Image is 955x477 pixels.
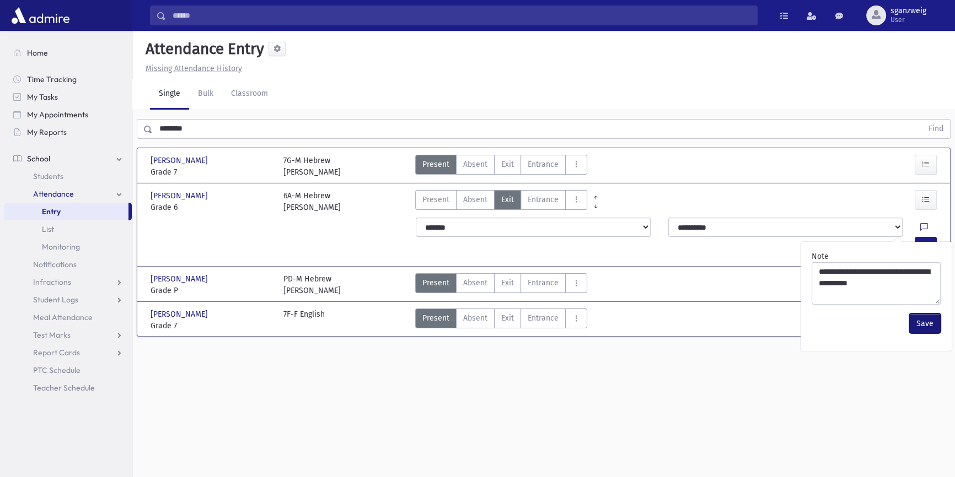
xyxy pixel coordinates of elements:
a: My Reports [4,123,132,141]
span: User [890,15,926,24]
span: Entrance [528,312,559,324]
a: Single [150,79,189,110]
u: Missing Attendance History [146,64,242,73]
input: Search [166,6,757,25]
span: Grade 6 [151,202,272,213]
span: Test Marks [33,330,71,340]
span: PTC Schedule [33,365,81,375]
span: Grade P [151,285,272,296]
label: Note [812,251,829,262]
span: Attendance [33,189,74,199]
span: Entrance [528,277,559,289]
a: Infractions [4,273,132,291]
span: Notifications [33,259,77,269]
a: My Tasks [4,88,132,106]
span: List [42,224,54,234]
span: Present [422,277,449,289]
div: AttTypes [415,155,587,178]
span: [PERSON_NAME] [151,155,210,166]
span: Infractions [33,277,71,287]
span: My Appointments [27,110,88,120]
button: Find [922,120,950,138]
span: Absent [463,277,487,289]
span: sganzweig [890,7,926,15]
a: Meal Attendance [4,308,132,326]
a: Home [4,44,132,62]
a: Classroom [222,79,277,110]
span: Present [422,312,449,324]
span: Students [33,171,63,181]
span: Time Tracking [27,74,77,84]
div: AttTypes [415,308,587,332]
div: 7G-M Hebrew [PERSON_NAME] [283,155,341,178]
h5: Attendance Entry [141,40,264,58]
span: Exit [501,277,514,289]
span: Exit [501,312,514,324]
span: Meal Attendance [33,312,93,322]
span: Monitoring [42,242,80,252]
a: PTC Schedule [4,361,132,379]
div: PD-M Hebrew [PERSON_NAME] [283,273,341,296]
span: Absent [463,194,487,205]
span: [PERSON_NAME] [151,273,210,285]
a: Entry [4,203,128,220]
span: Student Logs [33,295,78,305]
a: Report Cards [4,344,132,361]
div: 7F-F English [283,308,325,332]
div: AttTypes [415,190,587,213]
a: Test Marks [4,326,132,344]
img: AdmirePro [9,4,72,26]
span: Present [422,194,449,205]
span: Exit [501,159,514,170]
a: Student Logs [4,291,132,308]
span: School [27,154,50,164]
a: Teacher Schedule [4,379,132,397]
a: School [4,150,132,167]
span: Exit [501,194,514,205]
div: 6A-M Hebrew [PERSON_NAME] [283,190,341,213]
a: Missing Attendance History [141,64,242,73]
a: Monitoring [4,238,132,256]
a: My Appointments [4,106,132,123]
span: Entrance [528,159,559,170]
button: Save [909,313,941,333]
a: Bulk [189,79,222,110]
span: My Reports [27,127,67,137]
span: Entrance [528,194,559,205]
span: Report Cards [33,348,80,357]
span: Home [27,48,48,58]
span: [PERSON_NAME] [151,308,210,320]
span: Grade 7 [151,320,272,332]
span: Absent [463,312,487,324]
span: My Tasks [27,92,58,102]
a: List [4,220,132,238]
span: Entry [42,207,61,216]
span: Present [422,159,449,170]
a: Time Tracking [4,71,132,88]
span: [PERSON_NAME] [151,190,210,202]
span: Absent [463,159,487,170]
div: AttTypes [415,273,587,296]
a: Attendance [4,185,132,203]
span: Teacher Schedule [33,383,95,393]
a: Students [4,167,132,185]
span: Grade 7 [151,166,272,178]
a: Notifications [4,256,132,273]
